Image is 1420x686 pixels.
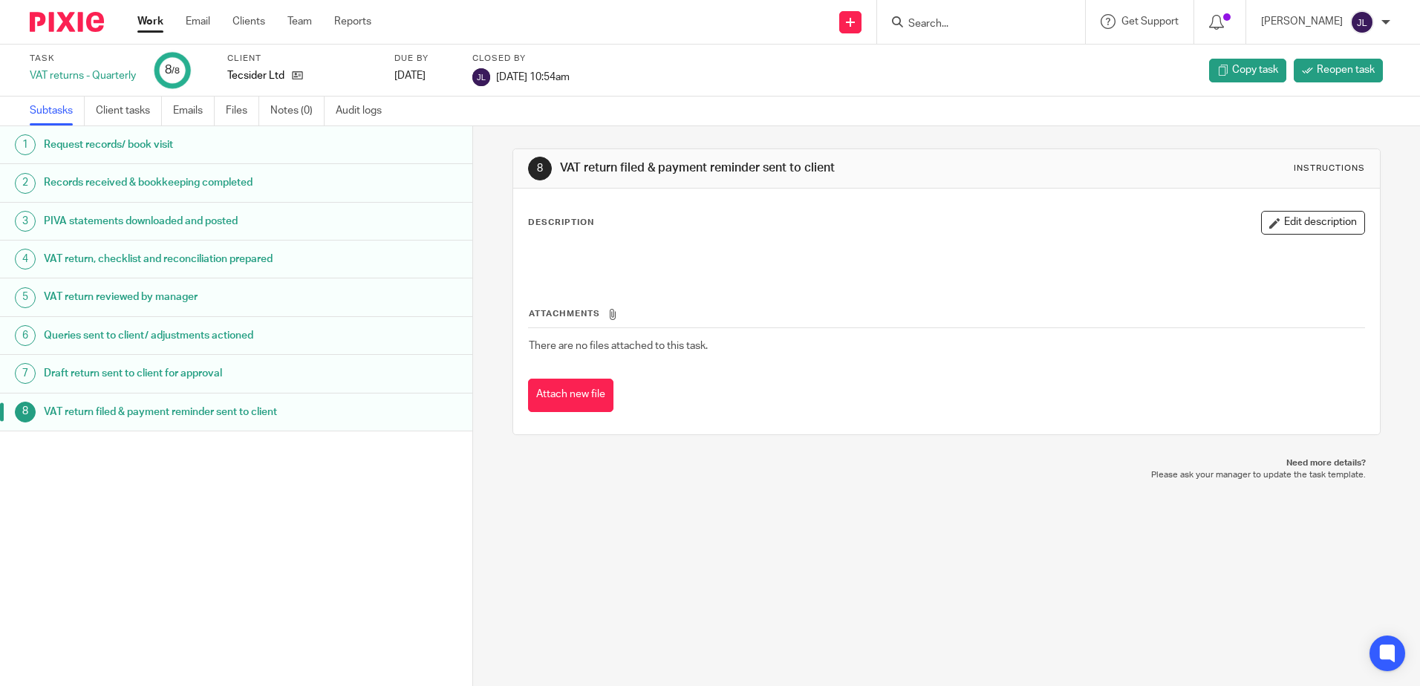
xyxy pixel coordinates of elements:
span: [DATE] 10:54am [496,71,570,82]
h1: VAT return reviewed by manager [44,286,320,308]
h1: VAT return filed & payment reminder sent to client [44,401,320,423]
a: Email [186,14,210,29]
div: 8 [528,157,552,180]
a: Reopen task [1294,59,1383,82]
a: Audit logs [336,97,393,125]
span: Copy task [1232,62,1278,77]
a: Subtasks [30,97,85,125]
div: VAT returns - Quarterly [30,68,136,83]
img: svg%3E [1350,10,1374,34]
h1: Queries sent to client/ adjustments actioned [44,324,320,347]
p: Please ask your manager to update the task template. [527,469,1365,481]
div: Instructions [1294,163,1365,174]
span: Get Support [1121,16,1179,27]
a: Copy task [1209,59,1286,82]
img: Pixie [30,12,104,32]
div: 8 [165,62,180,79]
a: Team [287,14,312,29]
div: 7 [15,363,36,384]
a: Client tasks [96,97,162,125]
h1: PIVA statements downloaded and posted [44,210,320,232]
label: Closed by [472,53,570,65]
div: 3 [15,211,36,232]
a: Work [137,14,163,29]
small: /8 [172,67,180,75]
span: Reopen task [1317,62,1375,77]
span: Attachments [529,310,600,318]
label: Task [30,53,136,65]
a: Notes (0) [270,97,325,125]
h1: Request records/ book visit [44,134,320,156]
h1: Records received & bookkeeping completed [44,171,320,194]
p: Need more details? [527,457,1365,469]
p: Tecsider Ltd [227,68,284,83]
button: Edit description [1261,211,1365,235]
img: svg%3E [472,68,490,86]
a: Clients [232,14,265,29]
a: Reports [334,14,371,29]
span: There are no files attached to this task. [529,341,708,351]
a: Emails [173,97,215,125]
div: 6 [15,325,36,346]
h1: VAT return filed & payment reminder sent to client [560,160,978,176]
h1: VAT return, checklist and reconciliation prepared [44,248,320,270]
div: 4 [15,249,36,269]
label: Client [227,53,376,65]
h1: Draft return sent to client for approval [44,362,320,385]
input: Search [907,18,1040,31]
div: 8 [15,402,36,422]
div: [DATE] [394,68,454,83]
div: 1 [15,134,36,155]
p: Description [528,217,594,229]
p: [PERSON_NAME] [1261,14,1343,29]
a: Files [226,97,259,125]
label: Due by [394,53,454,65]
div: 2 [15,173,36,194]
button: Attach new file [528,379,613,412]
div: 5 [15,287,36,308]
